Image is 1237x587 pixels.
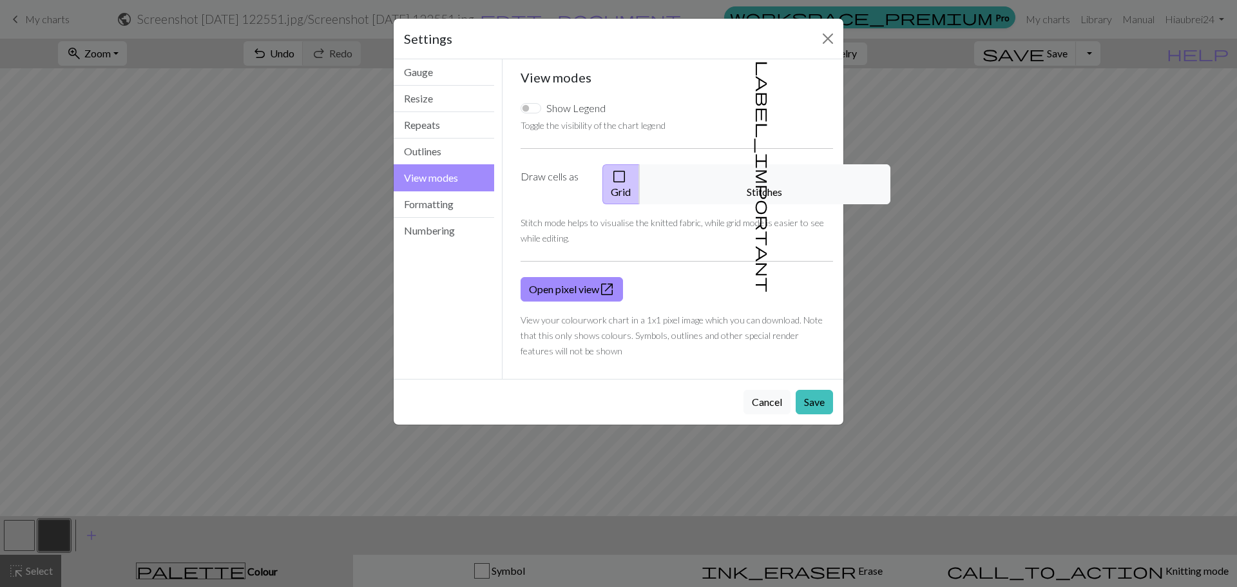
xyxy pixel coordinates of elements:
[611,168,627,186] span: check_box_outline_blank
[394,191,494,218] button: Formatting
[394,164,494,191] button: View modes
[546,101,606,116] label: Show Legend
[754,61,772,293] span: label_important
[521,120,666,131] small: Toggle the visibility of the chart legend
[394,218,494,244] button: Numbering
[394,86,494,112] button: Resize
[639,164,890,204] button: Stitches
[513,164,595,204] label: Draw cells as
[599,280,615,298] span: open_in_new
[394,112,494,139] button: Repeats
[602,164,640,204] button: Grid
[404,29,452,48] h5: Settings
[521,314,823,356] small: View your colourwork chart in a 1x1 pixel image which you can download. Note that this only shows...
[796,390,833,414] button: Save
[394,59,494,86] button: Gauge
[521,277,623,302] a: Open pixel view
[394,139,494,165] button: Outlines
[521,217,824,244] small: Stitch mode helps to visualise the knitted fabric, while grid mode is easier to see while editing.
[743,390,791,414] button: Cancel
[818,28,838,49] button: Close
[521,70,834,85] h5: View modes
